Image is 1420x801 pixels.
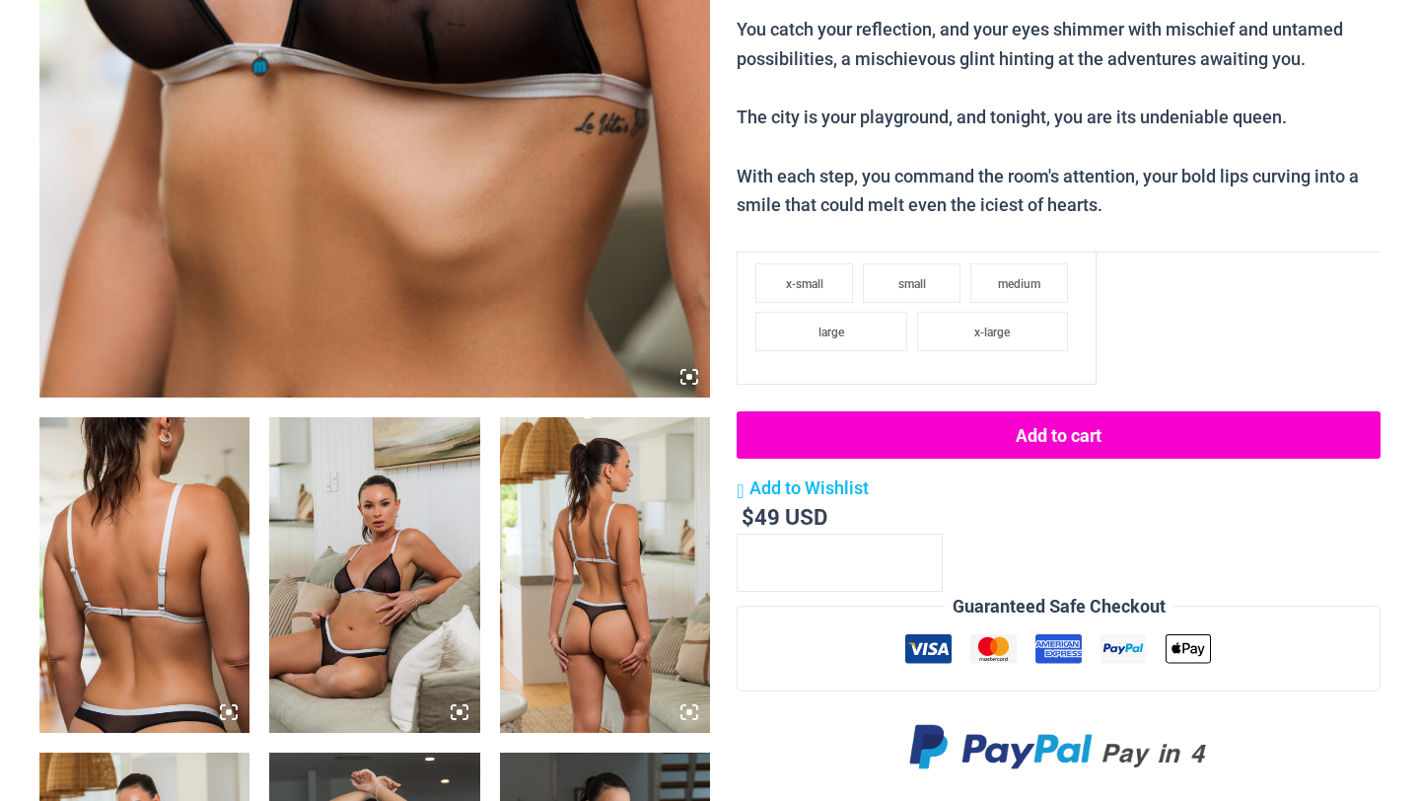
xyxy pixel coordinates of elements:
[500,417,710,733] img: Electric Illusion Noir 1521 Bra 682 Thong
[737,534,943,592] input: Product quantity
[945,592,1173,621] legend: Guaranteed Safe Checkout
[749,477,869,498] span: Add to Wishlist
[755,263,853,303] li: x-small
[818,326,844,339] span: large
[755,312,907,351] li: large
[269,417,479,733] img: Electric Illusion Noir 1521 Bra 682 Thong
[863,263,960,303] li: small
[917,312,1069,351] li: x-large
[39,417,249,733] img: Electric Illusion Noir 1521 Bra 682 Thong
[737,411,1381,459] button: Add to cart
[742,502,827,531] bdi: 49 USD
[998,277,1040,291] span: medium
[970,263,1068,303] li: medium
[898,277,926,291] span: small
[742,502,754,531] span: $
[737,473,868,503] a: Add to Wishlist
[786,277,823,291] span: x-small
[974,326,1010,339] span: x-large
